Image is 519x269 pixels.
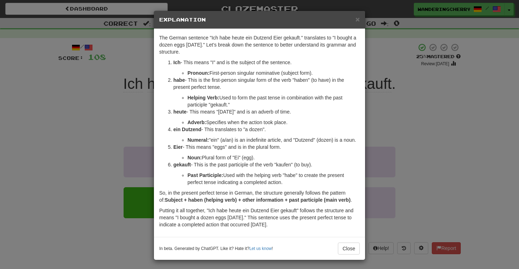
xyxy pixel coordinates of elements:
[173,60,180,65] strong: Ich
[159,16,360,23] h5: Explanation
[187,120,206,125] strong: Adverb:
[187,95,219,100] strong: Helping Verb:
[173,126,360,133] p: - This translates to "a dozen".
[173,143,360,151] p: - This means "eggs" and is in the plural form.
[173,77,185,83] strong: habe
[173,77,360,91] p: - This is the first-person singular form of the verb "haben" (to have) in the present perfect tense.
[356,15,360,23] span: ×
[173,109,186,115] strong: heute
[249,246,272,251] a: Let us know
[356,16,360,23] button: Close
[173,108,360,115] p: - This means "[DATE]" and is an adverb of time.
[187,172,223,178] strong: Past Participle:
[159,207,360,228] p: Putting it all together, "Ich habe heute ein Dutzend Eier gekauft" follows the structure and mean...
[187,119,360,126] li: Specifies when the action took place.
[159,34,360,55] p: The German sentence "Ich habe heute ein Dutzend Eier gekauft." translates to "I bought a dozen eg...
[187,94,360,108] li: Used to form the past tense in combination with the past participle "gekauft."
[187,154,360,161] li: Plural form of "Ei" (egg).
[187,172,360,186] li: Used with the helping verb "habe" to create the present perfect tense indicating a completed action.
[173,162,191,167] strong: gekauft
[187,136,360,143] li: "ein" (a/an) is an indefinite article, and "Dutzend" (dozen) is a noun.
[338,243,360,255] button: Close
[159,246,273,252] small: In beta. Generated by ChatGPT. Like it? Hate it? !
[165,197,351,203] strong: Subject + haben (helping verb) + other information + past participle (main verb)
[187,70,209,76] strong: Pronoun:
[173,144,183,150] strong: Eier
[187,137,209,143] strong: Numeral:
[173,59,360,66] p: - This means "I" and is the subject of the sentence.
[187,69,360,77] li: First-person singular nominative (subject form).
[173,161,360,168] p: - This is the past participle of the verb "kaufen" (to buy).
[173,127,201,132] strong: ein Dutzend
[159,189,360,203] p: So, in the present perfect tense in German, the structure generally follows the pattern of: .
[187,155,202,160] strong: Noun:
